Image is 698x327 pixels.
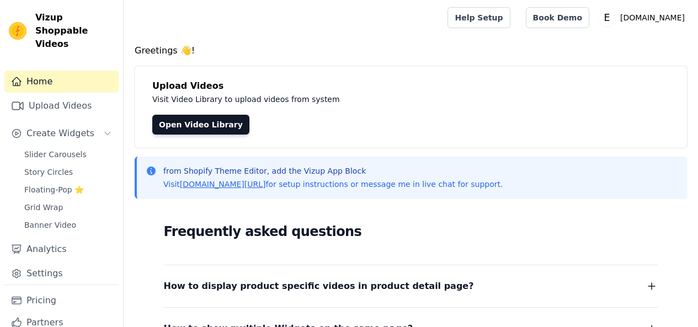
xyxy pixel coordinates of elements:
[18,182,119,197] a: Floating-Pop ⭐
[152,79,669,93] h4: Upload Videos
[152,93,647,106] p: Visit Video Library to upload videos from system
[163,165,503,176] p: from Shopify Theme Editor, add the Vizup App Block
[163,179,503,190] p: Visit for setup instructions or message me in live chat for support.
[164,278,658,294] button: How to display product specific videos in product detail page?
[24,149,87,160] span: Slider Carousels
[4,262,119,285] a: Settings
[24,184,84,195] span: Floating-Pop ⭐
[18,164,119,180] a: Story Circles
[4,290,119,312] a: Pricing
[4,122,119,144] button: Create Widgets
[26,127,94,140] span: Create Widgets
[180,180,266,189] a: [DOMAIN_NAME][URL]
[4,238,119,260] a: Analytics
[4,95,119,117] a: Upload Videos
[447,7,510,28] a: Help Setup
[616,8,689,28] p: [DOMAIN_NAME]
[164,221,658,243] h2: Frequently asked questions
[164,278,474,294] span: How to display product specific videos in product detail page?
[24,219,76,230] span: Banner Video
[135,44,687,57] h4: Greetings 👋!
[24,202,63,213] span: Grid Wrap
[526,7,589,28] a: Book Demo
[35,11,114,51] span: Vizup Shoppable Videos
[9,22,26,40] img: Vizup
[598,8,689,28] button: E [DOMAIN_NAME]
[24,167,73,178] span: Story Circles
[18,200,119,215] a: Grid Wrap
[18,217,119,233] a: Banner Video
[18,147,119,162] a: Slider Carousels
[4,71,119,93] a: Home
[604,12,610,23] text: E
[152,115,249,135] a: Open Video Library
